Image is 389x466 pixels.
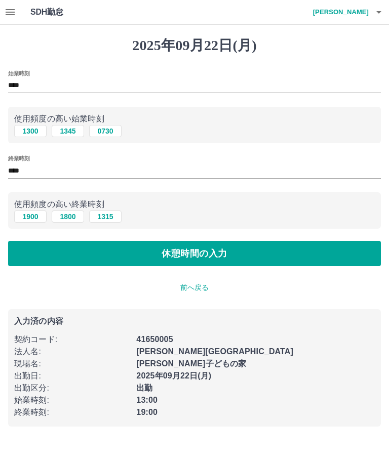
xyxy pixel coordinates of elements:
button: 0730 [89,125,122,137]
button: 1315 [89,210,122,223]
button: 1800 [52,210,84,223]
p: 入力済の内容 [14,317,375,325]
p: 使用頻度の高い終業時刻 [14,198,375,210]
p: 出勤日 : [14,370,130,382]
p: 使用頻度の高い始業時刻 [14,113,375,125]
b: 2025年09月22日(月) [136,371,211,380]
b: 19:00 [136,408,158,416]
b: 13:00 [136,396,158,404]
b: 出勤 [136,384,152,392]
p: 前へ戻る [8,282,381,293]
p: 終業時刻 : [14,406,130,418]
b: 41650005 [136,335,173,344]
button: 休憩時間の入力 [8,241,381,266]
p: 出勤区分 : [14,382,130,394]
button: 1345 [52,125,84,137]
b: [PERSON_NAME]子どもの家 [136,359,246,368]
p: 始業時刻 : [14,394,130,406]
button: 1300 [14,125,47,137]
button: 1900 [14,210,47,223]
p: 現場名 : [14,358,130,370]
p: 契約コード : [14,333,130,346]
p: 法人名 : [14,346,130,358]
h1: 2025年09月22日(月) [8,37,381,54]
b: [PERSON_NAME][GEOGRAPHIC_DATA] [136,347,293,356]
label: 終業時刻 [8,155,29,162]
label: 始業時刻 [8,69,29,77]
